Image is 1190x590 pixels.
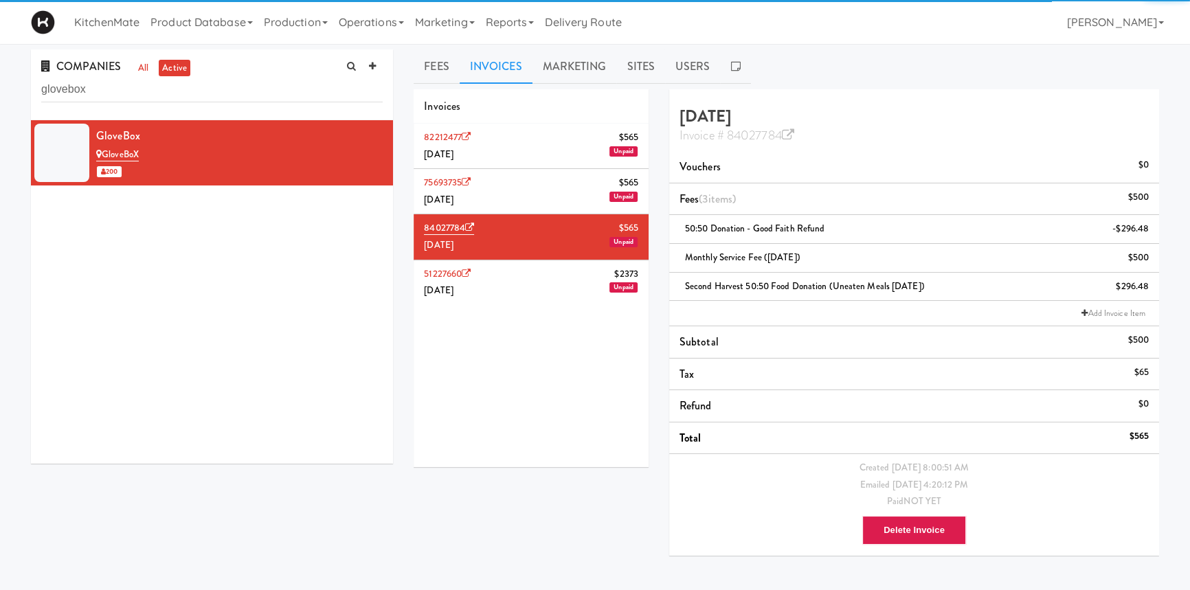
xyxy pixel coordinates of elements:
li: 51227660$2373[DATE]Unpaid [414,260,649,305]
span: Unpaid [609,282,638,293]
a: 82212477 [424,131,471,144]
a: all [135,60,152,77]
li: Second Harvest 50:50 Food Donation (Uneaten Meals [DATE])$296.48 [669,273,1159,302]
a: Sites [616,49,665,84]
span: Subtotal [680,334,719,350]
span: $565 [618,129,638,146]
span: NOT YET [903,495,941,508]
a: Users [665,49,721,84]
span: $565 [618,220,638,237]
a: Invoices [460,49,532,84]
a: 75693735 [424,176,471,189]
div: $565 [1130,428,1149,445]
div: $500 [1128,189,1149,206]
div: $500 [1128,249,1149,266]
li: 84027784$565[DATE]Unpaid [414,214,649,260]
span: Refund [680,398,712,413]
span: Vouchers [680,159,721,174]
div: -$296.48 [1112,220,1149,238]
input: Search company [41,77,383,102]
span: Unpaid [609,237,638,247]
span: Second Harvest 50:50 Food Donation (Uneaten Meals [DATE]) [685,280,925,293]
span: 200 [97,166,122,177]
img: Micromart [31,10,55,34]
span: Monthly Service Fee ([DATE]) [685,251,800,264]
h4: [DATE] [680,107,1149,144]
a: GloveBoX [96,148,139,161]
span: 50:50 Donation - Good faith refund [685,222,824,235]
li: 75693735$565[DATE]Unpaid [414,169,649,214]
div: Emailed [DATE] 4:20:12 PM [680,477,1149,494]
span: [DATE] [424,193,453,206]
span: Total [680,430,701,446]
span: [DATE] [424,284,453,297]
span: Fees [680,191,736,207]
span: (3 ) [699,191,736,207]
span: $565 [618,174,638,192]
span: [DATE] [424,148,453,161]
span: [DATE] [424,238,453,251]
span: Unpaid [609,146,638,157]
div: $296.48 [1116,278,1149,295]
li: 82212477$565[DATE]Unpaid [414,124,649,169]
ng-pluralize: items [708,191,732,207]
div: $0 [1138,396,1149,413]
div: $500 [1128,332,1149,349]
li: Monthly Service Fee ([DATE])$500 [669,244,1159,273]
li: GloveBoxGloveBoX 200 [31,120,393,185]
span: COMPANIES [41,58,121,74]
div: GloveBox [96,126,383,146]
span: Invoices [424,98,460,114]
div: Paid [680,493,1149,510]
span: $2373 [614,266,638,283]
a: 84027784 [424,221,474,235]
span: Tax [680,366,694,382]
button: Delete Invoice [862,516,966,545]
a: Marketing [532,49,617,84]
div: $65 [1134,364,1149,381]
a: Invoice # 84027784 [680,126,794,144]
a: active [159,60,190,77]
div: $0 [1138,157,1149,174]
span: Unpaid [609,192,638,202]
a: Add Invoice Item [1078,306,1149,320]
a: 51227660 [424,267,471,280]
li: 50:50 Donation - Good faith refund-$296.48 [669,215,1159,244]
div: Created [DATE] 8:00:51 AM [680,459,1149,477]
a: Fees [414,49,459,84]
